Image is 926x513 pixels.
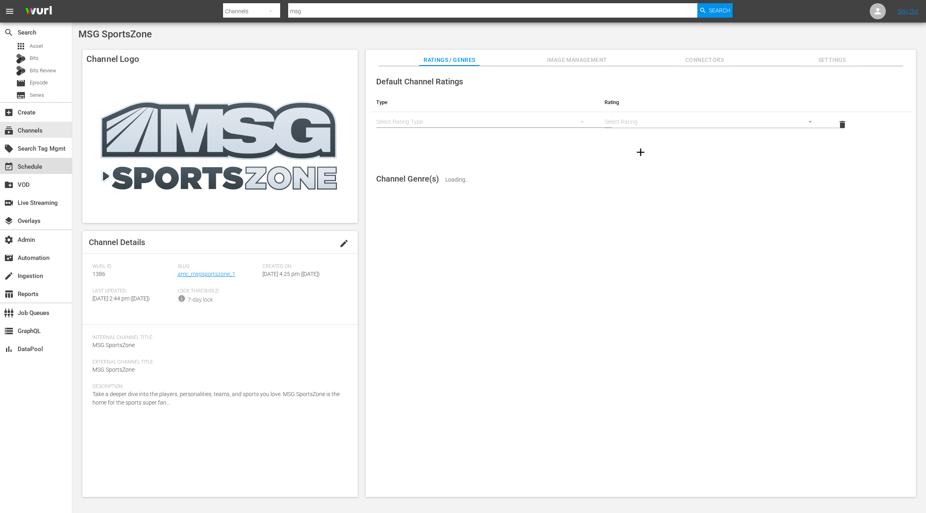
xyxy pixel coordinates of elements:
[376,174,439,184] span: Channel Genre(s)
[178,264,259,270] span: Slug:
[16,78,26,88] span: Episode
[4,108,14,117] span: Create
[4,344,14,354] span: DataPool
[188,296,213,304] div: 7-day lock
[92,288,174,294] span: Last Updated:
[78,29,152,40] span: MSG SportsZone
[92,264,174,270] span: Wurl ID:
[30,79,48,87] span: Episode
[4,326,14,336] span: GraphQL
[4,198,14,208] span: Live Streaming
[376,77,463,86] span: Default Channel Ratings
[262,264,344,270] span: Created On:
[89,237,145,247] span: Channel Details
[16,41,26,51] span: Asset
[19,2,58,21] img: ans4CAIJ8jUAAAAAAAAAAAAAAAAAAAAAAAAgQb4GAAAAAAAAAAAAAAAAAAAAAAAAJMjXAAAAAAAAAAAAAAAAAAAAAAAAgAT5G...
[4,308,14,318] span: Job Queues
[4,144,14,153] span: Search Tag Mgmt
[4,216,14,226] span: Overlays
[92,335,344,341] span: Internal Channel Title:
[82,68,358,223] img: MSG SportsZone
[697,3,733,18] button: Search
[4,289,14,299] span: Reports
[92,342,135,348] span: MSG SportsZone
[4,253,14,263] span: Automation
[4,28,14,37] span: Search
[334,234,354,253] button: edit
[16,66,26,76] div: Bits Review
[4,162,14,172] span: Schedule
[547,55,607,65] span: Image Management
[709,3,730,18] span: Search
[419,55,479,65] span: Ratings / Genres
[178,294,186,302] span: info
[370,93,912,137] table: simple table
[833,115,852,134] button: delete
[178,271,236,277] a: amc_msgsportszone_1
[262,271,320,277] span: [DATE] 4:25 pm ([DATE])
[802,55,862,65] span: Settings
[897,8,918,14] a: Sign Out
[30,67,56,75] span: Bits Review
[178,288,259,294] span: Lock Threshold:
[370,93,598,112] th: Type
[16,54,26,63] div: Bits
[4,271,14,281] span: Ingestion
[92,359,344,366] span: External Channel Title:
[92,366,135,373] span: MSG SportsZone
[674,55,735,65] span: Connectors
[92,384,344,390] span: Description:
[838,120,847,129] span: delete
[92,271,105,277] span: 1386
[92,391,340,406] span: Take a deeper dive into the players, personalities, teams, and sports you love. MSG SportsZone is...
[30,54,39,62] span: Bits
[4,126,14,135] span: Channels
[30,42,43,50] span: Asset
[5,6,14,16] span: menu
[598,93,826,112] th: Rating
[4,235,14,245] span: Admin
[339,239,349,248] span: edit
[82,50,358,68] h4: Channel Logo
[4,180,14,190] span: VOD
[445,176,468,183] span: Loading..
[92,295,150,302] span: [DATE] 2:44 pm ([DATE])
[16,90,26,100] span: Series
[30,91,44,99] span: Series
